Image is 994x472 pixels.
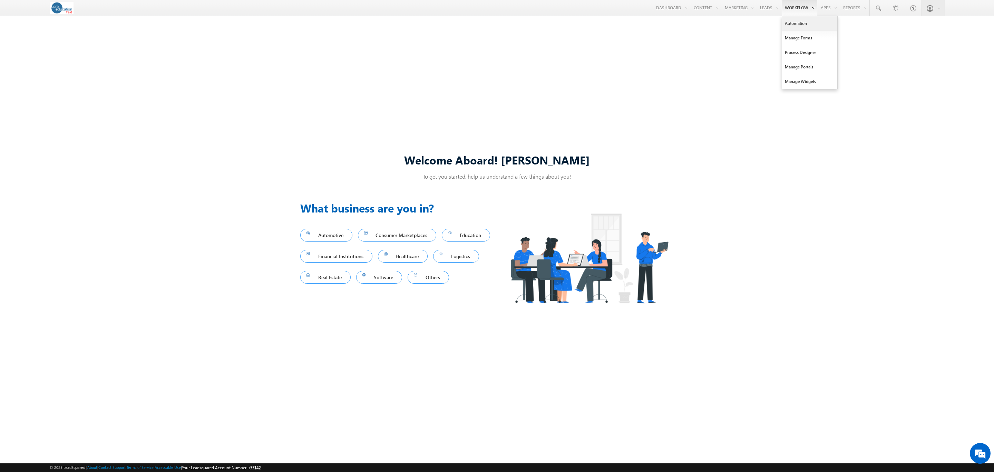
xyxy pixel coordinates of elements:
[50,464,261,471] span: © 2025 LeadSquared | | | | |
[98,465,126,470] a: Contact Support
[782,74,837,89] a: Manage Widgets
[155,465,181,470] a: Acceptable Use
[250,465,261,470] span: 55142
[414,273,443,282] span: Others
[182,465,261,470] span: Your Leadsquared Account Number is
[384,252,422,261] span: Healthcare
[782,45,837,60] a: Process Designer
[497,200,681,317] img: Industry.png
[300,200,497,216] h3: What business are you in?
[439,252,473,261] span: Logistics
[448,230,484,240] span: Education
[306,273,344,282] span: Real Estate
[362,273,396,282] span: Software
[50,2,74,14] img: Custom Logo
[782,60,837,74] a: Manage Portals
[300,152,694,167] div: Welcome Aboard! [PERSON_NAME]
[87,465,97,470] a: About
[782,16,837,31] a: Automation
[300,173,694,180] p: To get you started, help us understand a few things about you!
[364,230,430,240] span: Consumer Marketplaces
[306,230,346,240] span: Automotive
[127,465,154,470] a: Terms of Service
[782,31,837,45] a: Manage Forms
[306,252,366,261] span: Financial Institutions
